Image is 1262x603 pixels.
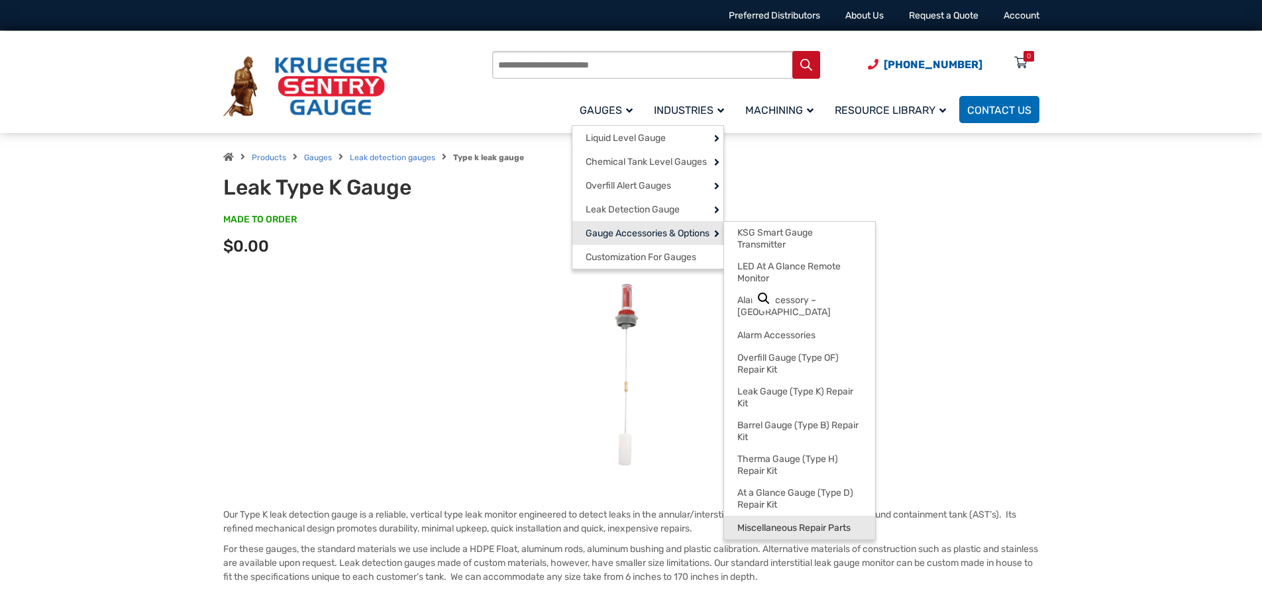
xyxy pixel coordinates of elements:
[572,245,723,269] a: Customization For Gauges
[827,94,959,125] a: Resource Library
[453,153,524,162] strong: Type k leak gauge
[223,237,269,255] span: $0.00
[845,10,884,21] a: About Us
[724,255,875,289] a: LED At A Glance Remote Monitor
[737,420,862,443] span: Barrel Gauge (Type B) Repair Kit
[724,347,875,381] a: Overfill Gauge (Type OF) Repair Kit
[724,516,875,539] a: Miscellaneous Repair Parts
[745,104,814,116] span: Machining
[646,94,737,125] a: Industries
[737,352,862,375] span: Overfill Gauge (Type OF) Repair Kit
[572,173,723,197] a: Overfill Alert Gauges
[350,153,435,162] a: Leak detection gauges
[959,96,1039,123] a: Contact Us
[223,213,297,226] span: MADE TO ORDER
[884,58,982,71] span: [PHONE_NUMBER]
[586,228,710,240] span: Gauge Accessories & Options
[724,222,875,255] a: KSG Smart Gauge Transmitter
[586,252,696,263] span: Customization For Gauges
[572,126,723,150] a: Liquid Level Gauge
[835,104,946,116] span: Resource Library
[572,94,646,125] a: Gauges
[1004,10,1039,21] a: Account
[868,56,982,73] a: Phone Number (920) 434-8860
[737,94,827,125] a: Machining
[737,386,862,409] span: Leak Gauge (Type K) Repair Kit
[223,542,1039,584] p: For these gauges, the standard materials we use include a HDPE Float, aluminum rods, aluminum bus...
[586,180,671,192] span: Overfill Alert Gauges
[654,104,724,116] span: Industries
[252,153,286,162] a: Products
[586,204,680,216] span: Leak Detection Gauge
[572,150,723,173] a: Chemical Tank Level Gauges
[737,487,862,510] span: At a Glance Gauge (Type D) Repair Kit
[909,10,978,21] a: Request a Quote
[590,276,672,475] img: Leak Detection Gauge
[724,381,875,414] a: Leak Gauge (Type K) Repair Kit
[724,482,875,516] a: At a Glance Gauge (Type D) Repair Kit
[586,156,707,168] span: Chemical Tank Level Gauges
[223,508,1039,535] p: Our Type K leak detection gauge is a reliable, vertical type leak monitor engineered to detect le...
[737,295,862,318] span: Alarm Accessory – [GEOGRAPHIC_DATA]
[586,132,666,144] span: Liquid Level Gauge
[967,104,1031,116] span: Contact Us
[737,453,862,477] span: Therma Gauge (Type H) Repair Kit
[737,261,862,284] span: LED At A Glance Remote Monitor
[724,289,875,323] a: Alarm Accessory – [GEOGRAPHIC_DATA]
[737,330,815,342] span: Alarm Accessories
[724,414,875,448] a: Barrel Gauge (Type B) Repair Kit
[572,197,723,221] a: Leak Detection Gauge
[580,104,633,116] span: Gauges
[1027,51,1031,62] div: 0
[729,10,820,21] a: Preferred Distributors
[223,175,550,200] h1: Leak Type K Gauge
[737,522,851,534] span: Miscellaneous Repair Parts
[724,323,875,347] a: Alarm Accessories
[737,227,862,250] span: KSG Smart Gauge Transmitter
[752,287,776,310] a: View full-screen image gallery
[223,56,388,117] img: Krueger Sentry Gauge
[572,221,723,245] a: Gauge Accessories & Options
[304,153,332,162] a: Gauges
[724,448,875,482] a: Therma Gauge (Type H) Repair Kit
